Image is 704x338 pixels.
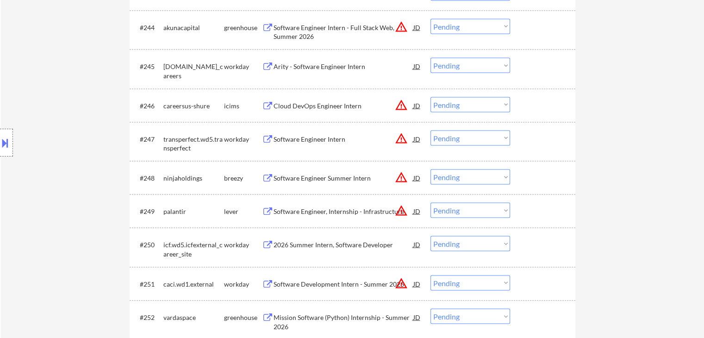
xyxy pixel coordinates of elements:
[274,313,413,331] div: Mission Software (Python) Internship - Summer 2026
[274,62,413,71] div: Arity - Software Engineer Intern
[163,23,224,32] div: akunacapital
[224,135,262,144] div: workday
[412,309,422,325] div: JD
[224,313,262,322] div: greenhouse
[412,236,422,253] div: JD
[274,174,413,183] div: Software Engineer Summer Intern
[163,313,224,322] div: vardaspace
[274,135,413,144] div: Software Engineer Intern
[140,23,156,32] div: #244
[224,23,262,32] div: greenhouse
[412,203,422,219] div: JD
[224,174,262,183] div: breezy
[163,280,224,289] div: caci.wd1.external
[163,135,224,153] div: transperfect.wd5.transperfect
[412,275,422,292] div: JD
[140,313,156,322] div: #252
[224,280,262,289] div: workday
[163,240,224,258] div: icf.wd5.icfexternal_career_site
[395,20,408,33] button: warning_amber
[395,132,408,145] button: warning_amber
[412,58,422,75] div: JD
[274,23,413,41] div: Software Engineer Intern - Full Stack Web, Summer 2026
[224,101,262,111] div: icims
[163,62,224,80] div: [DOMAIN_NAME]_careers
[224,240,262,250] div: workday
[412,97,422,114] div: JD
[274,101,413,111] div: Cloud DevOps Engineer Intern
[395,204,408,217] button: warning_amber
[412,131,422,147] div: JD
[163,101,224,111] div: careersus-shure
[163,174,224,183] div: ninjaholdings
[224,207,262,216] div: lever
[395,171,408,184] button: warning_amber
[140,240,156,250] div: #250
[163,207,224,216] div: palantir
[412,19,422,36] div: JD
[274,240,413,250] div: 2026 Summer Intern, Software Developer
[395,277,408,290] button: warning_amber
[140,280,156,289] div: #251
[395,99,408,112] button: warning_amber
[412,169,422,186] div: JD
[274,207,413,216] div: Software Engineer, Internship - Infrastructure
[274,280,413,289] div: Software Development Intern - Summer 2026
[224,62,262,71] div: workday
